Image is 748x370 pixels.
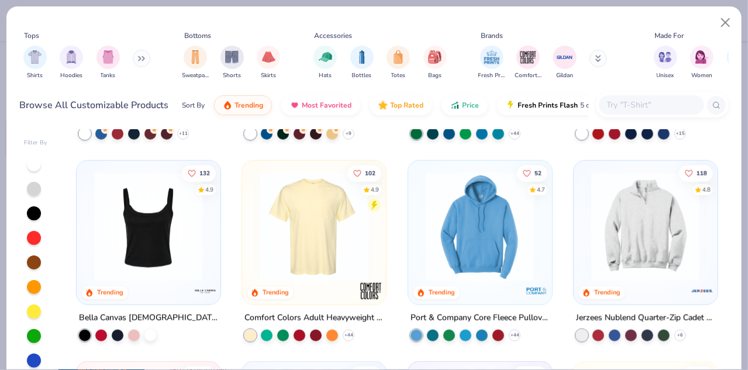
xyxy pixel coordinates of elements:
[101,71,116,80] span: Tanks
[365,170,375,176] span: 102
[214,95,272,115] button: Trending
[257,46,280,80] button: filter button
[359,279,382,302] img: Comfort Colors logo
[697,170,707,176] span: 118
[690,46,713,80] button: filter button
[199,170,210,176] span: 132
[392,50,405,64] img: Totes Image
[60,46,83,80] div: filter for Hoodies
[344,331,353,338] span: + 44
[371,185,379,194] div: 4.9
[261,71,276,80] span: Skirts
[96,46,120,80] button: filter button
[677,331,683,338] span: + 6
[20,98,169,112] div: Browse All Customizable Products
[391,71,406,80] span: Totes
[23,46,47,80] div: filter for Shirts
[319,50,332,64] img: Hats Image
[715,12,737,34] button: Close
[478,71,505,80] span: Fresh Prints
[525,279,548,302] img: Port & Company logo
[60,71,82,80] span: Hoodies
[302,101,351,110] span: Most Favorited
[182,71,209,80] span: Sweatpants
[182,165,216,181] button: Like
[60,46,83,80] button: filter button
[244,310,384,325] div: Comfort Colors Adult Heavyweight RS Pocket T-Shirt
[28,50,42,64] img: Shirts Image
[540,172,660,281] img: 3b8e2d2b-9efc-4c57-9938-d7ab7105db2e
[702,185,711,194] div: 4.8
[189,50,202,64] img: Sweatpants Image
[576,310,715,325] div: Jerzees Nublend Quarter-Zip Cadet Collar Sweatshirt
[585,172,705,281] img: ff4ddab5-f3f6-4a83-b930-260fe1a46572
[185,30,212,41] div: Bottoms
[223,101,232,110] img: trending.gif
[356,50,368,64] img: Bottles Image
[262,50,275,64] img: Skirts Image
[556,49,574,66] img: Gildan Image
[387,46,410,80] div: filter for Totes
[690,46,713,80] div: filter for Women
[257,46,280,80] div: filter for Skirts
[537,185,545,194] div: 4.7
[281,95,360,115] button: Most Favorited
[88,172,208,281] img: 8af284bf-0d00-45ea-9003-ce4b9a3194ad
[102,50,115,64] img: Tanks Image
[695,50,709,64] img: Women Image
[428,50,441,64] img: Bags Image
[182,46,209,80] div: filter for Sweatpants
[254,172,374,281] img: 284e3bdb-833f-4f21-a3b0-720291adcbd9
[654,46,677,80] button: filter button
[182,46,209,80] button: filter button
[235,101,263,110] span: Trending
[580,99,623,112] span: 5 day delivery
[290,101,299,110] img: most_fav.gif
[420,172,540,281] img: 1593a31c-dba5-4ff5-97bf-ef7c6ca295f9
[519,49,537,66] img: Comfort Colors Image
[390,101,423,110] span: Top Rated
[370,95,432,115] button: Top Rated
[515,46,542,80] div: filter for Comfort Colors
[506,101,515,110] img: flash.gif
[225,50,239,64] img: Shorts Image
[24,30,39,41] div: Tops
[553,46,577,80] button: filter button
[387,46,410,80] button: filter button
[553,46,577,80] div: filter for Gildan
[352,71,372,80] span: Bottles
[220,46,244,80] div: filter for Shorts
[423,46,447,80] button: filter button
[481,30,503,41] div: Brands
[659,50,672,64] img: Unisex Image
[313,46,337,80] div: filter for Hats
[676,130,685,137] span: + 15
[510,331,519,338] span: + 44
[96,46,120,80] div: filter for Tanks
[178,130,187,137] span: + 11
[350,46,374,80] button: filter button
[691,279,714,302] img: Jerzees logo
[483,49,501,66] img: Fresh Prints Image
[510,130,519,137] span: + 44
[518,101,578,110] span: Fresh Prints Flash
[378,101,388,110] img: TopRated.gif
[428,71,442,80] span: Bags
[679,165,713,181] button: Like
[24,139,47,147] div: Filter By
[350,46,374,80] div: filter for Bottles
[65,50,78,64] img: Hoodies Image
[478,46,505,80] div: filter for Fresh Prints
[315,30,353,41] div: Accessories
[462,101,479,110] span: Price
[606,98,696,112] input: Try "T-Shirt"
[319,71,332,80] span: Hats
[423,46,447,80] div: filter for Bags
[182,100,205,110] div: Sort By
[517,165,547,181] button: Like
[654,30,684,41] div: Made For
[691,71,712,80] span: Women
[347,165,381,181] button: Like
[208,172,328,281] img: 80dc4ece-0e65-4f15-94a6-2a872a258fbd
[79,310,218,325] div: Bella Canvas [DEMOGRAPHIC_DATA]' Micro Ribbed Scoop Tank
